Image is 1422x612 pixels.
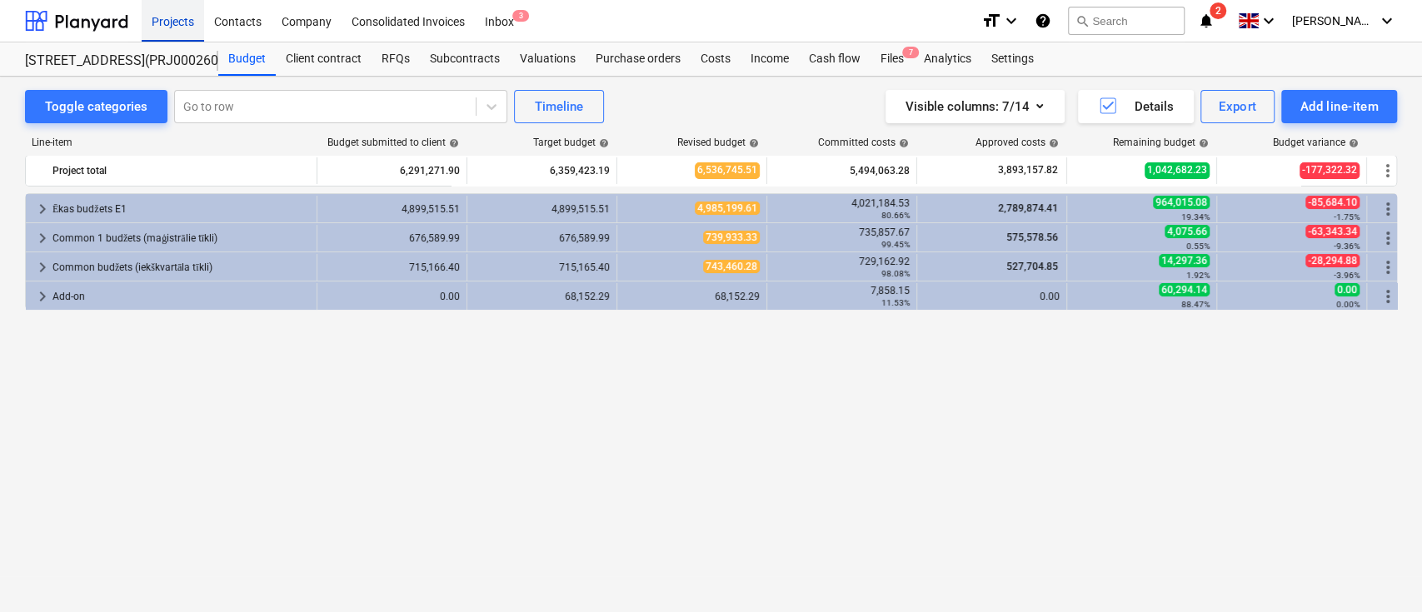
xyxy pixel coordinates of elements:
span: 1,042,682.23 [1145,162,1210,178]
div: Budget variance [1273,137,1359,148]
span: More actions [1378,228,1398,248]
div: Ēkas budžets E1 [52,196,310,222]
small: 0.55% [1186,241,1210,251]
a: Income [741,42,799,76]
button: Timeline [514,90,604,123]
div: Export [1219,96,1257,117]
button: Details [1078,90,1194,123]
span: -177,322.32 [1300,162,1360,178]
span: keyboard_arrow_right [32,286,52,306]
div: 4,021,184.53 [774,197,910,221]
span: help [1045,138,1059,148]
div: 6,359,423.19 [474,157,610,184]
span: 14,297.36 [1159,254,1210,267]
a: Costs [691,42,741,76]
div: 676,589.99 [324,232,460,244]
div: 729,162.92 [774,256,910,279]
span: More actions [1378,286,1398,306]
span: help [1195,138,1209,148]
a: Analytics [914,42,981,76]
button: Add line-item [1281,90,1397,123]
div: Visible columns : 7/14 [906,96,1045,117]
span: help [1345,138,1359,148]
span: 4,985,199.61 [695,202,760,215]
div: Target budget [533,137,609,148]
small: -1.75% [1334,212,1360,221]
div: 735,857.67 [774,226,910,250]
small: 1.92% [1186,271,1210,280]
div: 4,899,515.51 [474,203,610,215]
span: 3 [512,10,529,22]
div: Files [871,42,914,76]
div: 68,152.29 [624,291,760,302]
a: Files7 [871,42,914,76]
div: 4,899,515.51 [324,203,460,215]
div: 5,494,063.28 [774,157,910,184]
div: Revised budget [677,137,759,148]
div: Common budžets (iekškvartāla tīkli) [52,254,310,281]
a: Client contract [276,42,372,76]
div: 0.00 [324,291,460,302]
div: Settings [981,42,1044,76]
a: RFQs [372,42,420,76]
div: Line-item [25,137,317,148]
div: Project total [52,157,310,184]
button: Toggle categories [25,90,167,123]
span: help [596,138,609,148]
span: 2,789,874.41 [996,202,1060,214]
span: 60,294.14 [1159,283,1210,296]
small: 19.34% [1181,212,1210,221]
span: -28,294.88 [1305,254,1360,267]
small: -3.96% [1334,271,1360,280]
span: 3,893,157.82 [996,163,1060,177]
span: 743,460.28 [703,260,760,273]
span: help [746,138,759,148]
span: More actions [1378,257,1398,277]
span: -63,343.34 [1305,225,1360,238]
span: help [446,138,459,148]
iframe: Chat Widget [1339,532,1422,612]
span: -85,684.10 [1305,196,1360,209]
span: More actions [1378,199,1398,219]
a: Subcontracts [420,42,510,76]
span: 0.00 [1335,283,1360,296]
small: 80.66% [881,211,910,220]
small: 88.47% [1181,300,1210,309]
div: Remaining budget [1113,137,1209,148]
div: Add-on [52,283,310,310]
small: 11.53% [881,298,910,307]
span: 575,578.56 [1005,231,1060,243]
div: Common 1 budžets (maģistrālie tīkli) [52,225,310,251]
span: keyboard_arrow_right [32,257,52,277]
small: 98.08% [881,269,910,278]
button: Visible columns:7/14 [886,90,1065,123]
div: Timeline [535,96,583,117]
small: 99.45% [881,240,910,249]
span: 527,704.85 [1005,261,1060,272]
div: 676,589.99 [474,232,610,244]
a: Cash flow [799,42,871,76]
span: 4,075.66 [1165,225,1210,238]
a: Valuations [510,42,586,76]
div: 7,858.15 [774,285,910,308]
div: Add line-item [1300,96,1379,117]
a: Budget [218,42,276,76]
div: 68,152.29 [474,291,610,302]
div: 715,165.40 [474,261,610,273]
span: 6,536,745.51 [695,162,760,178]
span: keyboard_arrow_right [32,199,52,219]
div: Toggle categories [45,96,147,117]
a: Purchase orders [586,42,691,76]
div: Details [1098,96,1174,117]
button: Export [1200,90,1275,123]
